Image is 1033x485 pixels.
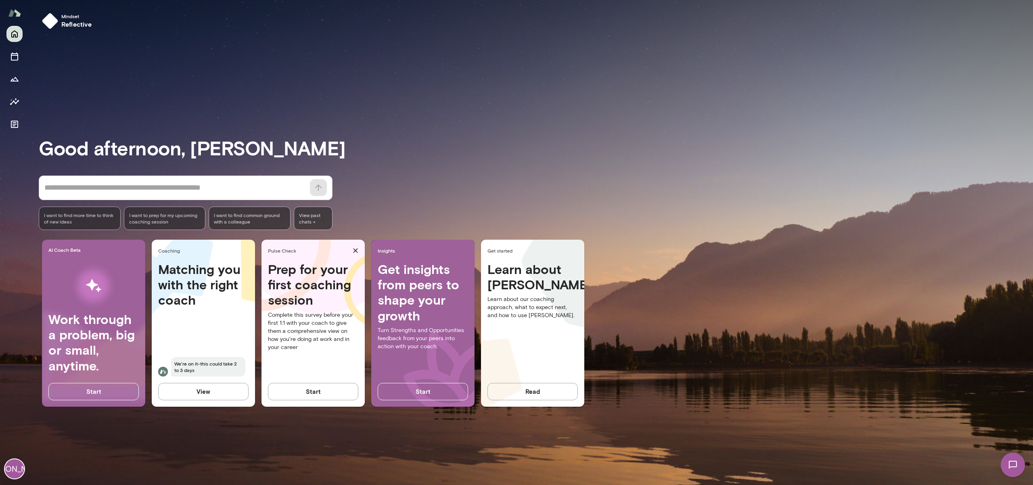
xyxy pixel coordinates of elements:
[61,13,92,19] span: Mindset
[48,247,142,253] span: AI Coach Beta
[487,261,578,293] h4: Learn about [PERSON_NAME]
[48,311,139,374] h4: Work through a problem, big or small, anytime.
[378,247,471,254] span: Insights
[48,383,139,400] button: Start
[58,260,130,311] img: AI Workflows
[6,26,23,42] button: Home
[268,383,358,400] button: Start
[6,116,23,132] button: Documents
[61,19,92,29] h6: reflective
[124,207,206,230] div: I want to prep for my upcoming coaching session
[268,247,349,254] span: Pulse Check
[294,207,332,230] span: View past chats ->
[6,94,23,110] button: Insights
[214,212,285,225] span: I want to find common ground with a colleague
[171,357,245,376] span: We're on it-this could take 2 to 3 days
[8,5,21,21] img: Mento
[209,207,291,230] div: I want to find common ground with a colleague
[158,261,249,308] h4: Matching you with the right coach
[129,212,201,225] span: I want to prep for my upcoming coaching session
[39,136,1033,159] h3: Good afternoon, [PERSON_NAME]
[268,261,358,308] h4: Prep for your first coaching session
[39,10,98,32] button: Mindsetreflective
[378,326,468,351] p: Turn Strengths and Opportunities feedback from your peers into action with your coach.
[378,261,468,324] h4: Get insights from peers to shape your growth
[487,383,578,400] button: Read
[268,311,358,351] p: Complete this survey before your first 1:1 with your coach to give them a comprehensive view on h...
[158,247,252,254] span: Coaching
[6,71,23,87] button: Growth Plan
[6,48,23,65] button: Sessions
[487,247,581,254] span: Get started
[158,383,249,400] button: View
[44,212,115,225] span: I want to find more time to think of new ideas
[378,383,468,400] button: Start
[5,459,24,479] div: [PERSON_NAME]
[487,295,578,320] p: Learn about our coaching approach, what to expect next, and how to use [PERSON_NAME].
[39,207,121,230] div: I want to find more time to think of new ideas
[42,13,58,29] img: mindset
